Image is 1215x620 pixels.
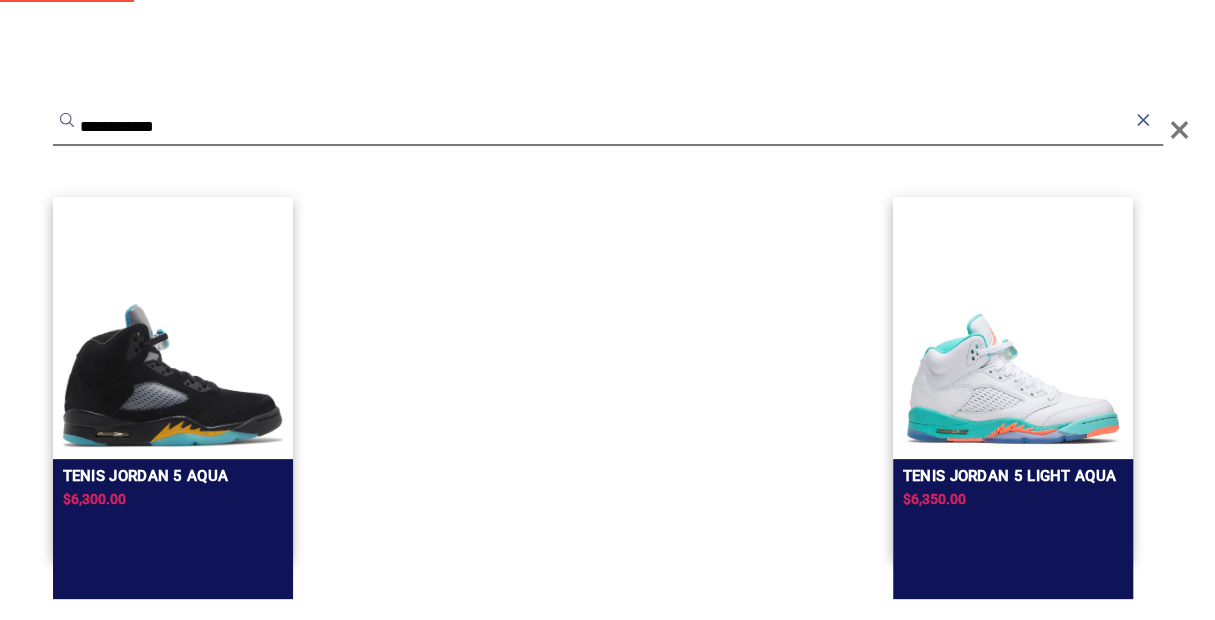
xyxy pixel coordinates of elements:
[53,197,293,557] a: Tenis Jordan 5 AquaTenis Jordan 5 Aqua$6,300.00
[57,110,77,130] button: Submit
[63,469,229,484] h2: Tenis Jordan 5 Aqua
[893,197,1133,557] a: Tenis Jordan 5 Light AquaTenis Jordan 5 Light Aqua$6,350.00
[1133,110,1153,130] button: Reset
[903,311,1123,447] img: Tenis Jordan 5 Light Aqua
[63,304,283,447] img: Tenis Jordan 5 Aqua
[63,491,126,507] span: $6,300.00
[903,491,966,507] span: $6,350.00
[1169,100,1190,160] span: Close Overlay
[903,469,1117,484] h2: Tenis Jordan 5 Light Aqua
